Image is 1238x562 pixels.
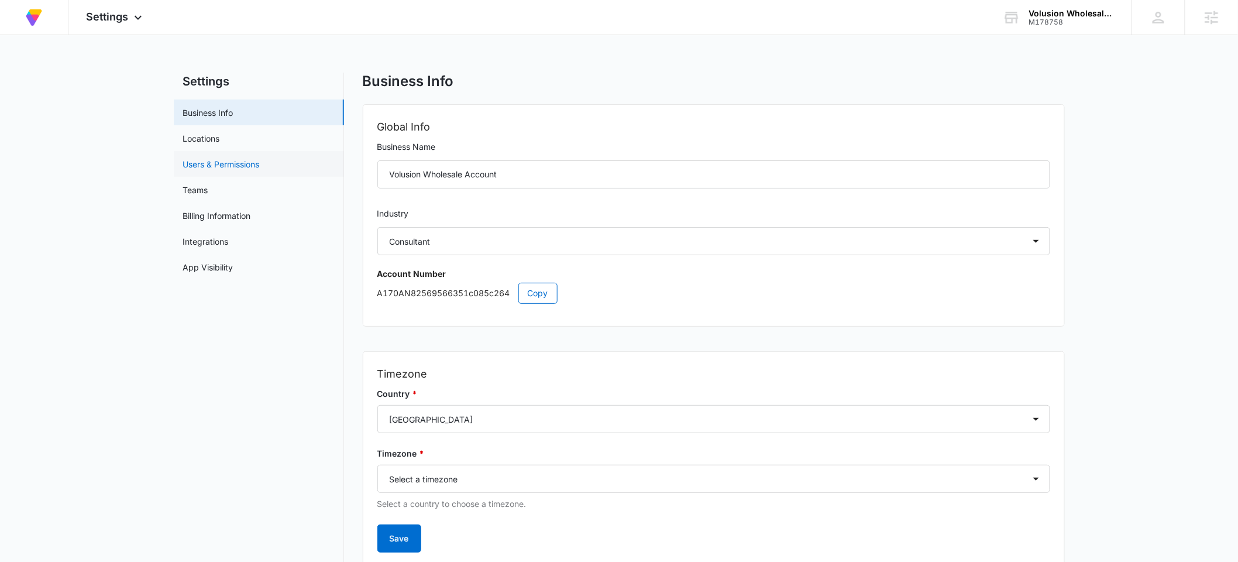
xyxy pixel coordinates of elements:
div: account name [1029,9,1115,18]
button: Copy [518,283,558,304]
h1: Business Info [363,73,454,90]
h2: Timezone [377,366,1050,382]
label: Industry [377,207,1050,220]
strong: Account Number [377,269,446,279]
a: Integrations [183,235,229,248]
h2: Settings [174,73,344,90]
img: Volusion [23,7,44,28]
span: Settings [86,11,128,23]
button: Save [377,525,421,553]
label: Timezone [377,447,1050,460]
a: Teams [183,184,208,196]
span: Copy [528,287,548,300]
a: App Visibility [183,261,233,273]
a: Users & Permissions [183,158,260,170]
label: Country [377,388,1050,400]
div: account id [1029,18,1115,26]
label: Business Name [377,140,1050,153]
h2: Global Info [377,119,1050,135]
p: A170AN82569566351c085c264 [377,283,1050,304]
p: Select a country to choose a timezone. [377,498,1050,510]
a: Business Info [183,107,233,119]
a: Locations [183,132,220,145]
a: Billing Information [183,210,251,222]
